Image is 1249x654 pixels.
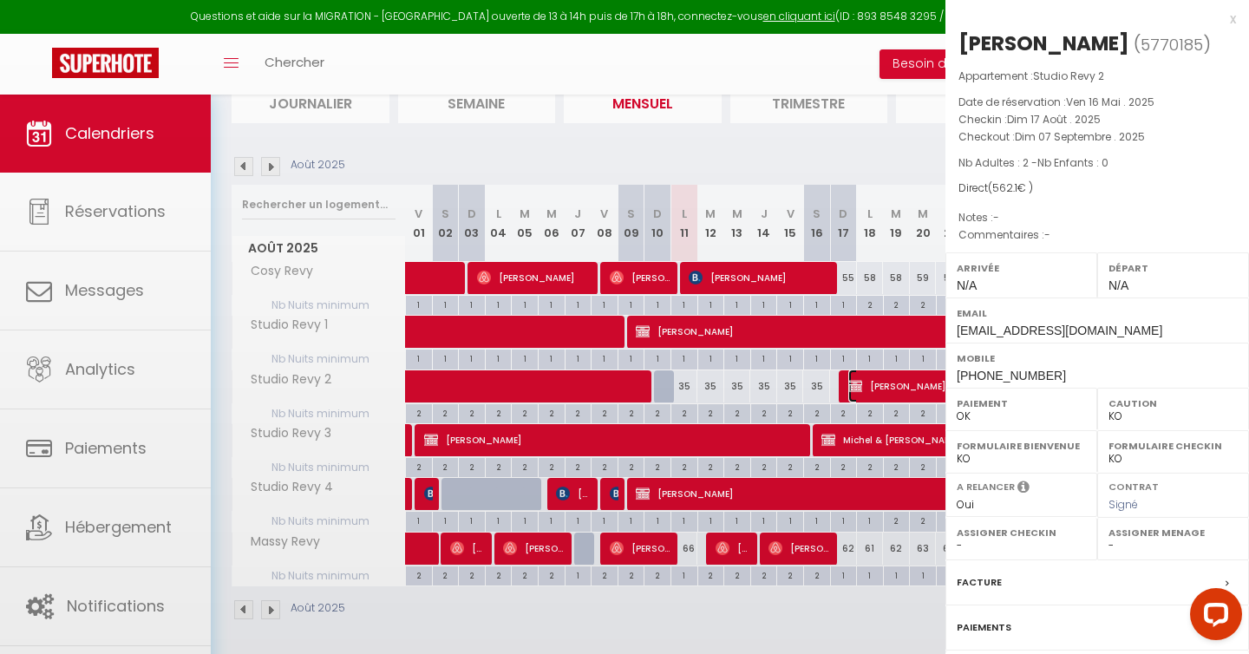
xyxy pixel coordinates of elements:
[957,395,1086,412] label: Paiement
[1044,227,1050,242] span: -
[957,304,1238,322] label: Email
[1108,524,1238,541] label: Assigner Menage
[957,369,1066,383] span: [PHONE_NUMBER]
[958,209,1236,226] p: Notes :
[957,278,977,292] span: N/A
[957,618,1011,637] label: Paiements
[1108,278,1128,292] span: N/A
[957,480,1015,494] label: A relancer
[1141,34,1203,56] span: 5770185
[945,9,1236,29] div: x
[1134,32,1211,56] span: ( )
[958,94,1236,111] p: Date de réservation :
[1033,69,1104,83] span: Studio Revy 2
[1108,480,1159,491] label: Contrat
[1108,259,1238,277] label: Départ
[957,259,1086,277] label: Arrivée
[958,111,1236,128] p: Checkin :
[958,29,1129,57] div: [PERSON_NAME]
[1176,581,1249,654] iframe: LiveChat chat widget
[1015,129,1145,144] span: Dim 07 Septembre . 2025
[958,226,1236,244] p: Commentaires :
[1066,95,1154,109] span: Ven 16 Mai . 2025
[957,573,1002,592] label: Facture
[988,180,1033,195] span: ( € )
[1037,155,1108,170] span: Nb Enfants : 0
[958,180,1236,197] div: Direct
[1108,497,1138,512] span: Signé
[1007,112,1101,127] span: Dim 17 Août . 2025
[958,68,1236,85] p: Appartement :
[957,324,1162,337] span: [EMAIL_ADDRESS][DOMAIN_NAME]
[1108,395,1238,412] label: Caution
[992,180,1017,195] span: 562.1
[993,210,999,225] span: -
[958,155,1108,170] span: Nb Adultes : 2 -
[957,350,1238,367] label: Mobile
[1108,437,1238,455] label: Formulaire Checkin
[957,437,1086,455] label: Formulaire Bienvenue
[957,524,1086,541] label: Assigner Checkin
[958,128,1236,146] p: Checkout :
[1017,480,1030,499] i: Sélectionner OUI si vous souhaiter envoyer les séquences de messages post-checkout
